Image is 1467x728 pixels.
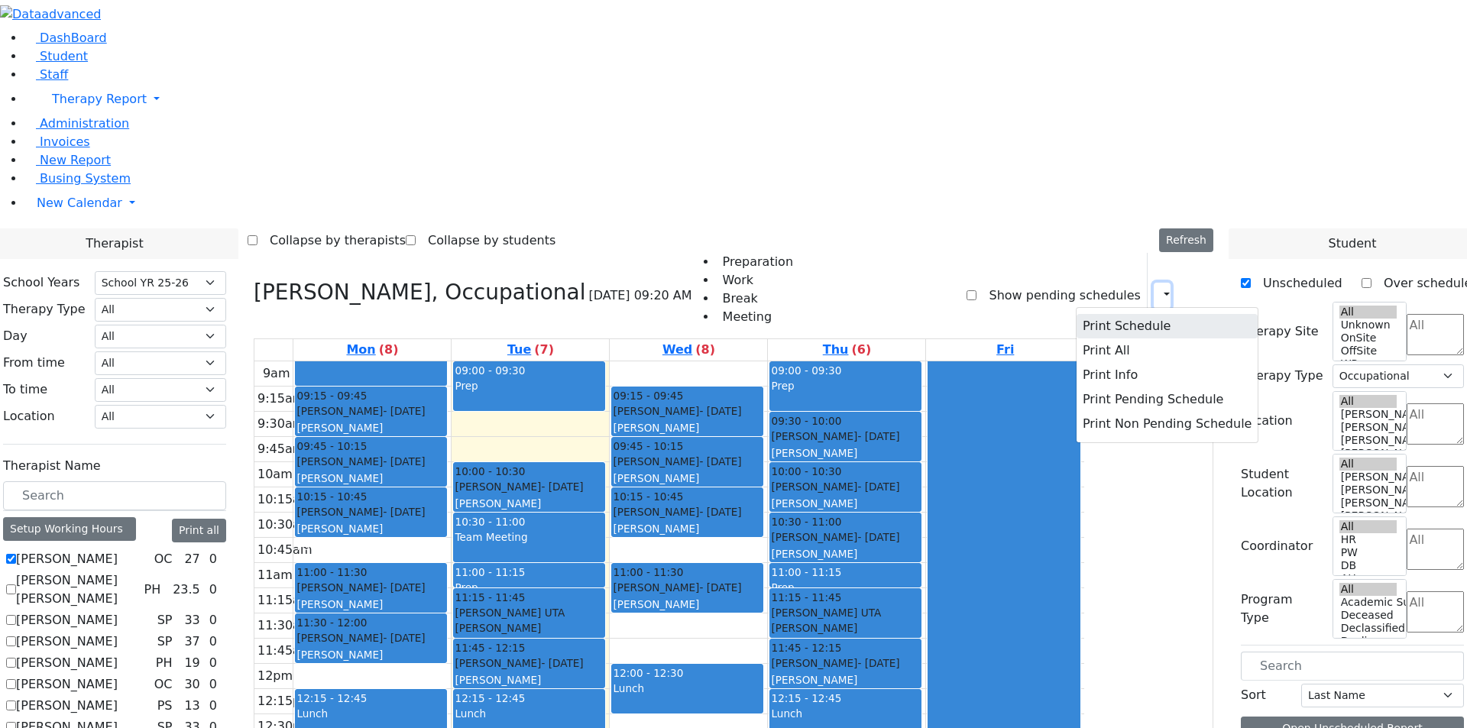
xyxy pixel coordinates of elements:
div: 33 [181,611,202,629]
div: Lunch [771,706,920,721]
label: To time [3,380,47,399]
div: [PERSON_NAME] [455,672,604,688]
option: PW [1339,546,1397,559]
div: 11:45am [254,642,316,660]
span: [DATE] 09:20 AM [588,286,691,305]
span: 11:15 - 11:45 [771,590,841,605]
span: Student [40,49,88,63]
label: [PERSON_NAME] [PERSON_NAME] [16,571,138,608]
div: [PERSON_NAME] [613,403,762,419]
label: (6) [851,341,871,359]
label: Student Location [1241,465,1323,502]
div: 9:45am [254,440,307,458]
div: [PERSON_NAME] [296,597,445,612]
button: Print Non Pending Schedule [1077,412,1258,436]
div: 10am [254,465,296,484]
label: Coordinator [1241,537,1313,555]
span: - [DATE] [383,581,425,594]
button: Print Schedule [1077,314,1258,338]
div: [PERSON_NAME] [296,471,445,486]
div: 10:45am [254,541,316,559]
div: 11am [254,566,296,584]
div: Setup [1190,283,1198,309]
input: Search [3,481,226,510]
label: Therapy Type [3,300,86,319]
a: Busing System [24,171,131,186]
option: [PERSON_NAME] 4 [1339,421,1397,434]
div: [PERSON_NAME] [296,420,445,435]
div: [PERSON_NAME] [613,580,762,595]
a: Administration [24,116,129,131]
div: Prep [455,378,604,393]
label: [PERSON_NAME] [16,611,118,629]
div: [PERSON_NAME] [296,580,445,595]
div: 11:15am [254,591,316,610]
span: 12:15 - 12:45 [455,692,525,704]
div: [PERSON_NAME] [771,496,920,511]
span: - [DATE] [383,405,425,417]
div: 0 [206,611,220,629]
span: - [DATE] [383,632,425,644]
div: [PERSON_NAME] [296,647,445,662]
span: Administration [40,116,129,131]
div: Hs-B [613,539,762,554]
div: 12:15pm [254,692,316,710]
span: - [DATE] [383,506,425,518]
div: Team Meeting [455,529,604,545]
span: 09:45 - 10:15 [296,438,367,454]
label: Location [3,407,55,425]
span: Therapist [86,235,143,253]
span: 11:45 - 12:15 [455,640,525,655]
a: Therapy Report [24,84,1467,115]
button: Print Info [1077,363,1258,387]
div: OC [148,675,179,694]
span: 09:00 - 09:30 [455,364,525,377]
div: [PERSON_NAME] [613,420,762,435]
span: - [DATE] [857,531,899,543]
option: HR [1339,533,1397,546]
button: Print all [172,519,226,542]
a: Staff [24,67,68,82]
span: DashBoard [40,31,107,45]
div: [PERSON_NAME] [613,597,762,612]
div: 10:15am [254,490,316,509]
option: Academic Support [1339,596,1397,609]
div: 0 [206,550,220,568]
div: 9:30am [254,415,307,433]
div: Lunch [613,681,762,696]
span: 11:45 - 12:15 [771,640,841,655]
textarea: Search [1407,314,1464,355]
option: WP [1339,358,1397,370]
label: Location [1241,412,1293,430]
div: PH [138,581,167,599]
div: Prep [771,378,920,393]
div: SP [151,611,179,629]
div: Setup Working Hours [3,517,136,541]
div: [PERSON_NAME] [296,403,445,419]
div: 27 [181,550,202,568]
label: (8) [695,341,715,359]
option: [PERSON_NAME] 2 [1339,510,1397,523]
div: [PERSON_NAME] [613,504,762,519]
button: Refresh [1159,228,1213,252]
option: All [1339,395,1397,408]
label: Unscheduled [1251,271,1342,296]
button: Print All [1077,338,1258,363]
div: Hs-B [296,539,445,554]
a: September 2, 2025 [504,339,557,361]
span: 10:30 - 11:00 [771,514,841,529]
div: 1st grade [613,614,762,629]
div: [PERSON_NAME] [455,655,604,671]
span: 11:00 - 11:15 [771,566,841,578]
li: Meeting [717,308,793,326]
label: Therapy Site [1241,322,1319,341]
div: [PERSON_NAME] [771,655,920,671]
h3: [PERSON_NAME], Occupational [254,280,585,306]
textarea: Search [1407,403,1464,445]
div: [PERSON_NAME] [771,429,920,444]
div: [PERSON_NAME] [296,504,445,519]
label: Therapist Name [3,457,101,475]
a: DashBoard [24,31,107,45]
div: 30 [181,675,202,694]
label: Show pending schedules [976,283,1140,308]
